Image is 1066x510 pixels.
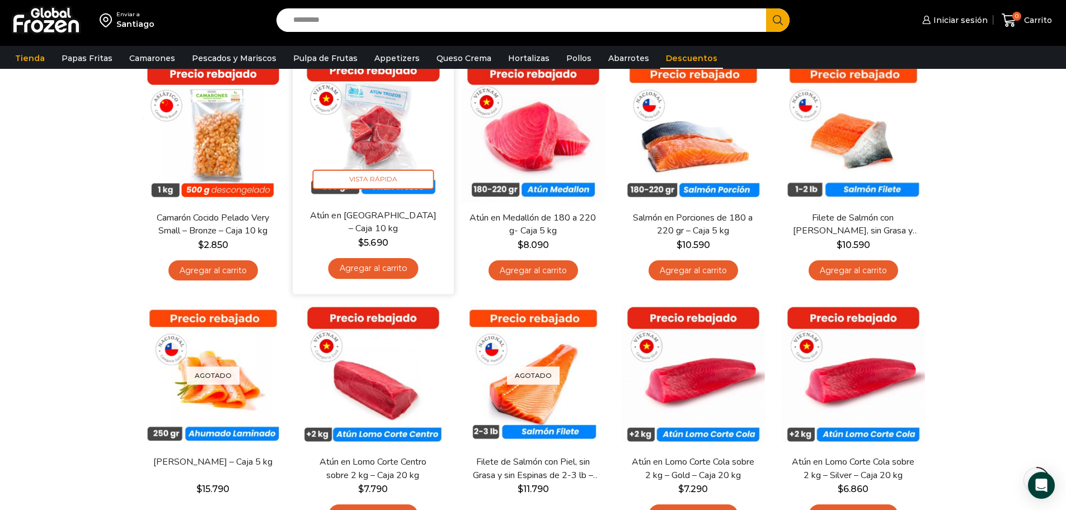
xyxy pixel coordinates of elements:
div: Open Intercom Messenger [1028,472,1055,499]
bdi: 11.790 [518,484,549,494]
span: $ [518,484,523,494]
img: address-field-icon.svg [100,11,116,30]
span: $ [837,240,842,250]
a: Salmón en Porciones de 180 a 220 gr – Caja 5 kg [628,212,757,237]
p: Agotado [187,367,240,385]
a: Agregar al carrito: “Camarón Cocido Pelado Very Small - Bronze - Caja 10 kg” [168,260,258,281]
a: Atún en [GEOGRAPHIC_DATA] – Caja 10 kg [308,209,438,235]
a: Pulpa de Frutas [288,48,363,69]
a: Pescados y Mariscos [186,48,282,69]
bdi: 2.850 [198,240,228,250]
a: Camarones [124,48,181,69]
a: Atún en Lomo Corte Cola sobre 2 kg – Silver – Caja 20 kg [788,456,917,481]
span: $ [358,237,364,247]
a: Appetizers [369,48,425,69]
a: Camarón Cocido Pelado Very Small – Bronze – Caja 10 kg [148,212,277,237]
a: Atún en Medallón de 180 a 220 g- Caja 5 kg [468,212,597,237]
span: $ [198,240,204,250]
span: Iniciar sesión [931,15,988,26]
bdi: 5.690 [358,237,388,247]
a: Atún en Lomo Corte Cola sobre 2 kg – Gold – Caja 20 kg [628,456,757,481]
bdi: 15.790 [196,484,229,494]
span: $ [677,240,682,250]
a: Abarrotes [603,48,655,69]
a: Hortalizas [503,48,555,69]
a: Queso Crema [431,48,497,69]
bdi: 6.860 [838,484,868,494]
span: $ [678,484,684,494]
a: Agregar al carrito: “Filete de Salmón con Piel, sin Grasa y sin Espinas 1-2 lb – Caja 10 Kg” [809,260,898,281]
bdi: 7.790 [358,484,388,494]
span: 0 [1012,12,1021,21]
bdi: 7.290 [678,484,708,494]
a: 0 Carrito [999,7,1055,34]
bdi: 10.590 [837,240,870,250]
bdi: 10.590 [677,240,710,250]
a: Filete de Salmón con [PERSON_NAME], sin Grasa y sin Espinas 1-2 lb – Caja 10 Kg [788,212,917,237]
a: Pollos [561,48,597,69]
div: Enviar a [116,11,154,18]
span: Vista Rápida [312,170,434,189]
span: $ [518,240,523,250]
a: Papas Fritas [56,48,118,69]
a: Iniciar sesión [919,9,988,31]
a: Filete de Salmón con Piel, sin Grasa y sin Espinas de 2-3 lb – Premium – Caja 10 kg [468,456,597,481]
button: Search button [766,8,790,32]
span: $ [358,484,364,494]
a: Tienda [10,48,50,69]
a: [PERSON_NAME] – Caja 5 kg [148,456,277,469]
div: Santiago [116,18,154,30]
span: Carrito [1021,15,1052,26]
span: $ [838,484,843,494]
a: Agregar al carrito: “Atún en Medallón de 180 a 220 g- Caja 5 kg” [489,260,578,281]
a: Agregar al carrito: “Atún en Trozos - Caja 10 kg” [328,258,418,279]
a: Atún en Lomo Corte Centro sobre 2 kg – Caja 20 kg [308,456,437,481]
span: $ [196,484,202,494]
bdi: 8.090 [518,240,549,250]
p: Agotado [507,367,560,385]
a: Agregar al carrito: “Salmón en Porciones de 180 a 220 gr - Caja 5 kg” [649,260,738,281]
a: Descuentos [660,48,723,69]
